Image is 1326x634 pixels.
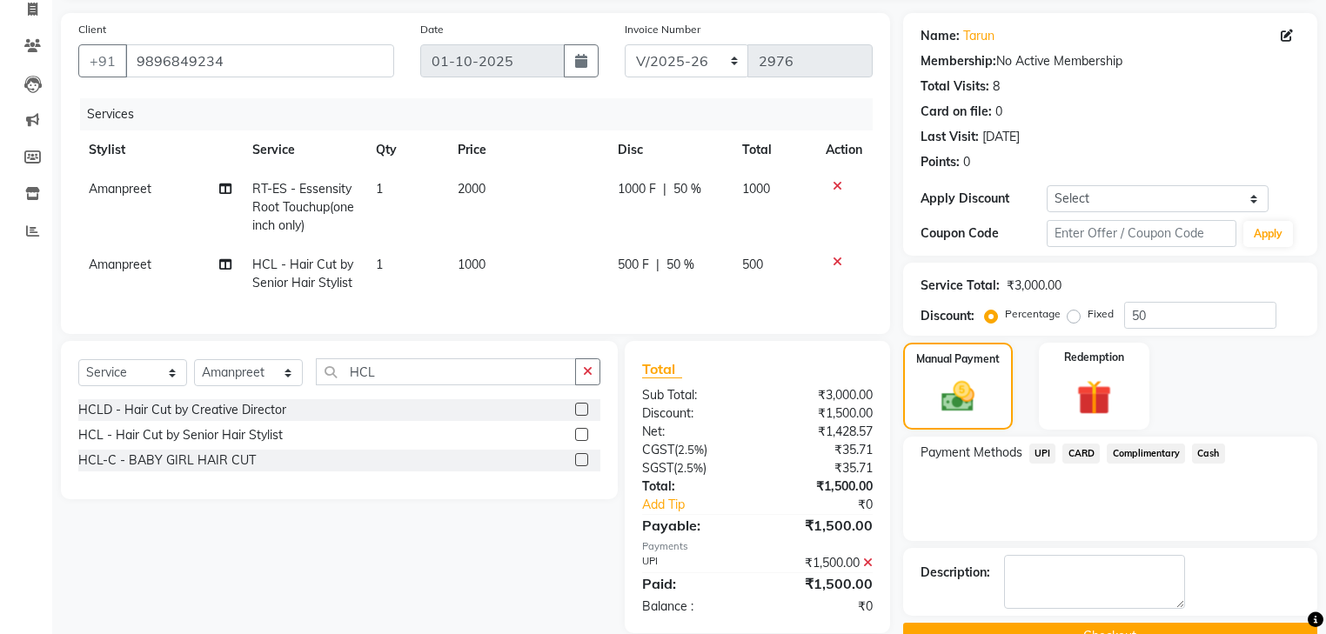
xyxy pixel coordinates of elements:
span: 1000 [742,181,770,197]
div: Payable: [629,515,757,536]
div: Name: [921,27,960,45]
div: Coupon Code [921,224,1047,243]
div: Last Visit: [921,128,979,146]
label: Date [420,22,444,37]
div: Discount: [921,307,974,325]
span: 2000 [458,181,486,197]
input: Enter Offer / Coupon Code [1047,220,1236,247]
span: 2.5% [678,443,704,457]
div: Total: [629,477,757,496]
span: 2.5% [677,461,703,475]
div: Services [80,98,886,130]
span: RT-ES - Essensity Root Touchup(one inch only) [252,181,354,233]
div: ₹1,500.00 [757,573,885,594]
span: CGST [642,442,674,457]
div: ₹3,000.00 [1007,277,1061,295]
span: 1000 [458,257,486,272]
a: Tarun [963,27,994,45]
div: No Active Membership [921,52,1300,70]
img: _cash.svg [931,377,985,416]
div: 8 [993,77,1000,96]
span: Amanpreet [89,257,151,272]
div: 0 [995,103,1002,121]
span: Cash [1192,444,1225,464]
th: Action [815,130,873,170]
input: Search or Scan [316,358,576,385]
button: +91 [78,44,127,77]
div: Net: [629,423,757,441]
div: HCLD - Hair Cut by Creative Director [78,401,286,419]
span: | [656,256,660,274]
th: Qty [365,130,447,170]
label: Client [78,22,106,37]
span: Total [642,360,682,378]
div: Service Total: [921,277,1000,295]
div: HCL - Hair Cut by Senior Hair Stylist [78,426,283,444]
span: SGST [642,460,673,476]
label: Percentage [1005,306,1061,322]
input: Search by Name/Mobile/Email/Code [125,44,394,77]
th: Stylist [78,130,242,170]
div: ₹0 [779,496,886,514]
div: Payments [642,539,873,554]
button: Apply [1243,221,1293,247]
div: Total Visits: [921,77,989,96]
label: Manual Payment [916,351,1000,367]
a: Add Tip [629,496,779,514]
span: 1000 F [618,180,656,198]
div: Balance : [629,597,757,616]
span: 500 [742,257,763,272]
div: ₹35.71 [757,441,885,459]
span: Amanpreet [89,181,151,197]
span: 500 F [618,256,649,274]
label: Fixed [1088,306,1114,322]
div: Discount: [629,404,757,423]
div: ₹1,500.00 [757,515,885,536]
th: Price [447,130,607,170]
th: Disc [607,130,733,170]
span: HCL - Hair Cut by Senior Hair Stylist [252,257,353,290]
span: 1 [376,181,383,197]
div: [DATE] [982,128,1020,146]
div: UPI [629,554,757,572]
div: Card on file: [921,103,992,121]
div: Description: [921,564,990,582]
span: UPI [1029,444,1056,464]
div: ₹3,000.00 [757,386,885,404]
span: | [663,180,666,198]
div: HCL-C - BABY GIRL HAIR CUT [78,451,256,470]
div: Points: [921,153,960,171]
span: 50 % [673,180,701,198]
label: Redemption [1064,350,1124,365]
span: 1 [376,257,383,272]
span: Complimentary [1107,444,1185,464]
div: ₹1,500.00 [757,404,885,423]
div: ₹1,428.57 [757,423,885,441]
span: 50 % [666,256,694,274]
span: Payment Methods [921,444,1022,462]
div: ₹0 [757,597,885,616]
img: _gift.svg [1066,376,1122,419]
div: 0 [963,153,970,171]
th: Service [242,130,365,170]
div: ₹1,500.00 [757,477,885,496]
div: ( ) [629,459,757,477]
th: Total [732,130,814,170]
span: CARD [1062,444,1100,464]
div: Membership: [921,52,996,70]
div: Sub Total: [629,386,757,404]
div: Apply Discount [921,190,1047,208]
div: ( ) [629,441,757,459]
div: ₹1,500.00 [757,554,885,572]
div: ₹35.71 [757,459,885,477]
div: Paid: [629,573,757,594]
label: Invoice Number [625,22,700,37]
